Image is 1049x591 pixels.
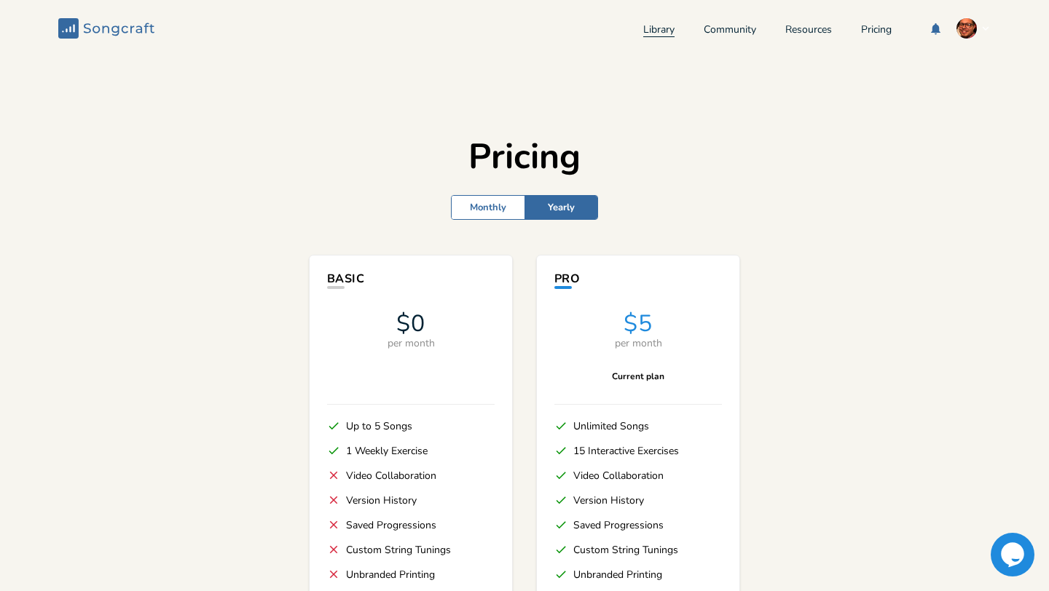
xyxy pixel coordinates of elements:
div: Pro [554,273,722,285]
div: $0 [396,312,425,336]
div: Video Collaboration [573,470,664,481]
div: Version History [573,495,644,506]
div: Basic [327,273,495,285]
div: 15 Interactive Exercises [573,445,679,456]
img: Isai Serrano [956,17,978,39]
div: Unbranded Printing [573,569,662,580]
a: Library [643,25,675,37]
div: Current plan [612,363,664,389]
div: per month [388,338,435,349]
div: Up to 5 Songs [346,421,412,432]
div: Custom String Tunings [346,544,451,555]
div: Saved Progressions [573,520,664,531]
div: Yearly [524,196,597,219]
div: Video Collaboration [346,470,436,481]
div: Saved Progressions [346,520,436,531]
a: Community [704,25,756,37]
div: Custom String Tunings [573,544,678,555]
div: Unbranded Printing [346,569,435,580]
div: 1 Weekly Exercise [346,445,428,456]
a: Pricing [861,25,892,37]
div: Version History [346,495,417,506]
div: $5 [624,312,653,336]
div: Monthly [452,196,524,219]
a: Resources [785,25,832,37]
div: per month [615,338,662,349]
div: Unlimited Songs [573,421,649,432]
